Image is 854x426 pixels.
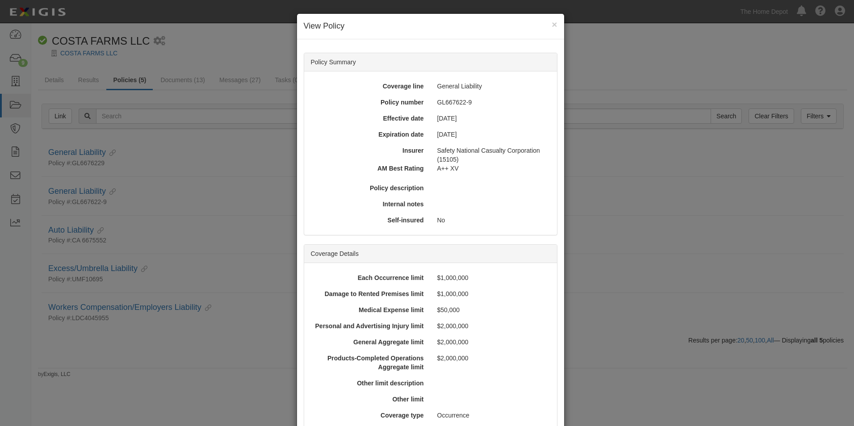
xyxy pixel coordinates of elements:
[304,245,557,263] div: Coverage Details
[308,354,431,372] div: Products-Completed Operations Aggregate limit
[308,130,431,139] div: Expiration date
[431,164,557,173] div: A++ XV
[431,98,553,107] div: GL667622-9
[308,114,431,123] div: Effective date
[308,305,431,314] div: Medical Expense limit
[308,322,431,330] div: Personal and Advertising Injury limit
[431,273,553,282] div: $1,000,000
[431,216,553,225] div: No
[304,21,557,32] h4: View Policy
[305,164,431,173] div: AM Best Rating
[308,82,431,91] div: Coverage line
[308,338,431,347] div: General Aggregate limit
[431,305,553,314] div: $50,000
[308,395,431,404] div: Other limit
[431,289,553,298] div: $1,000,000
[431,354,553,363] div: $2,000,000
[431,322,553,330] div: $2,000,000
[431,130,553,139] div: [DATE]
[431,114,553,123] div: [DATE]
[308,216,431,225] div: Self-insured
[308,146,431,155] div: Insurer
[308,98,431,107] div: Policy number
[308,200,431,209] div: Internal notes
[304,53,557,71] div: Policy Summary
[308,184,431,192] div: Policy description
[308,379,431,388] div: Other limit description
[431,146,553,164] div: Safety National Casualty Corporation (15105)
[431,338,553,347] div: $2,000,000
[431,82,553,91] div: General Liability
[552,20,557,29] button: Close
[308,289,431,298] div: Damage to Rented Premises limit
[308,273,431,282] div: Each Occurrence limit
